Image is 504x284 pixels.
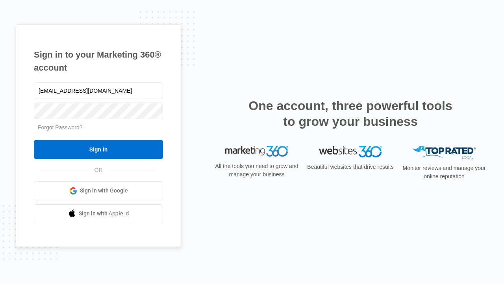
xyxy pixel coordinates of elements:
[34,181,163,200] a: Sign in with Google
[319,146,382,157] img: Websites 360
[246,98,455,129] h2: One account, three powerful tools to grow your business
[413,146,476,159] img: Top Rated Local
[89,166,108,174] span: OR
[400,164,488,181] p: Monitor reviews and manage your online reputation
[34,48,163,74] h1: Sign in to your Marketing 360® account
[79,209,129,218] span: Sign in with Apple Id
[306,163,395,171] p: Beautiful websites that drive results
[34,204,163,223] a: Sign in with Apple Id
[38,124,83,131] a: Forgot Password?
[213,162,301,179] p: All the tools you need to grow and manage your business
[80,187,128,195] span: Sign in with Google
[34,82,163,99] input: Email
[34,140,163,159] input: Sign In
[225,146,288,157] img: Marketing 360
